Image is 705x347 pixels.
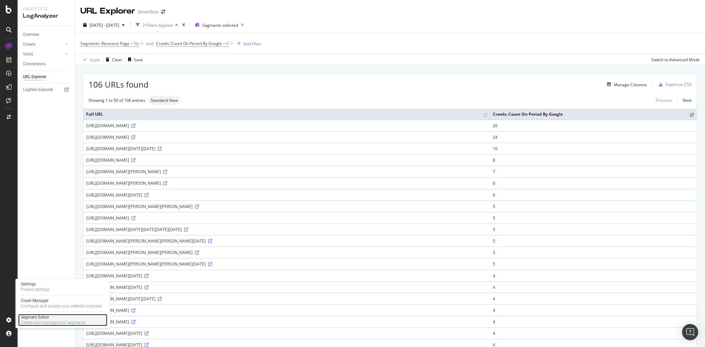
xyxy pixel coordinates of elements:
a: Visits [23,51,63,58]
div: and [146,41,153,46]
div: Project settings [21,287,49,292]
td: 7 [490,166,697,177]
div: Conversions [23,61,46,68]
div: Visits [23,51,33,58]
span: Crawls: Count On Period By Google [156,41,222,46]
td: 5 [490,235,697,247]
a: URL Explorer [23,73,70,80]
button: Segments selected [192,20,247,30]
td: 5 [490,224,697,235]
button: Export as CSV [656,79,691,90]
button: Apply [80,54,100,65]
button: 2 Filters Applied [133,20,181,30]
div: [URL][DOMAIN_NAME][PERSON_NAME][PERSON_NAME][DATE] [86,261,487,267]
span: No [134,39,139,48]
a: Next [677,95,691,105]
div: Crawl Manager [21,298,102,303]
div: Crawls [23,41,35,48]
div: Configure and access your website analyses [21,303,102,309]
span: Segments: Resource Page [80,41,129,46]
a: Logfiles Explorer [23,86,70,93]
span: [DATE] - [DATE] [90,22,119,28]
div: Segment Editor [21,315,85,320]
button: [DATE] - [DATE] [80,20,127,30]
td: 4 [490,327,697,339]
td: 6 [490,177,697,189]
td: 6 [490,189,697,201]
div: times [181,22,186,28]
button: Switch to Advanced Mode [649,54,700,65]
td: 26 [490,120,697,131]
th: Full URL: activate to sort column ascending [83,109,490,120]
a: SettingsProject settings [18,281,107,293]
a: Crawls [23,41,63,48]
div: Create and manage your segments [21,320,85,325]
div: Manage Columns [614,82,647,88]
div: 2 Filters Applied [143,22,173,28]
span: > [223,41,225,46]
span: Segments selected [202,22,238,28]
span: = [130,41,133,46]
div: Showing 1 to 50 of 106 entries [89,97,145,103]
span: 0 [226,39,229,48]
div: [URL][DOMAIN_NAME][PERSON_NAME][PERSON_NAME] [86,250,487,255]
td: 4 [490,281,697,293]
div: [URL][DOMAIN_NAME] [86,307,487,313]
div: Clear [112,57,122,63]
td: 4 [490,316,697,327]
div: Export as CSV [665,82,691,87]
div: Overview [23,31,39,38]
div: [URL][DOMAIN_NAME][PERSON_NAME] [86,169,487,175]
div: [URL][DOMAIN_NAME] [86,319,487,325]
td: 4 [490,270,697,281]
div: neutral label [148,96,180,105]
button: and [146,40,153,47]
td: 5 [490,258,697,270]
div: [URL][DOMAIN_NAME][DATE][DATE] [86,146,487,152]
div: [URL][DOMAIN_NAME] [86,215,487,221]
a: Overview [23,31,70,38]
td: 5 [490,201,697,212]
div: [URL][DOMAIN_NAME][DATE] [86,192,487,198]
td: 24 [490,131,697,143]
td: 10 [490,143,697,154]
td: 4 [490,304,697,316]
div: [URL][DOMAIN_NAME][DATE] [86,330,487,336]
div: Smartbox [138,8,158,15]
div: [URL][DOMAIN_NAME][DATE] [86,284,487,290]
button: Add Filter [234,40,261,48]
button: Save [125,54,143,65]
div: [URL][DOMAIN_NAME][PERSON_NAME][PERSON_NAME][DATE] [86,238,487,244]
button: Manage Columns [604,80,647,89]
div: [URL][DOMAIN_NAME][DATE] [86,273,487,279]
div: Analytics [23,5,69,12]
div: Logfiles Explorer [23,86,53,93]
div: [URL][DOMAIN_NAME] [86,134,487,140]
div: [URL][DOMAIN_NAME][DATE][DATE] [86,296,487,302]
td: 5 [490,247,697,258]
td: 4 [490,293,697,304]
a: Segment EditorCreate and manage your segments [18,314,107,326]
div: Open Intercom Messenger [682,324,698,340]
span: 106 URLs found [89,79,149,90]
div: URL Explorer [80,5,135,17]
div: URL Explorer [23,73,46,80]
div: [URL][DOMAIN_NAME][PERSON_NAME] [86,180,487,186]
th: Crawls: Count On Period By Google: activate to sort column ascending [490,109,697,120]
a: Crawl ManagerConfigure and access your website analyses [18,297,107,309]
div: Settings [21,281,49,287]
td: 8 [490,154,697,166]
div: Add Filter [244,41,261,47]
div: [URL][DOMAIN_NAME] [86,123,487,129]
div: [URL][DOMAIN_NAME] [86,157,487,163]
div: Apply [90,57,100,63]
div: Save [134,57,143,63]
td: 5 [490,212,697,224]
div: Switch to Advanced Mode [651,57,700,63]
span: Standard View [151,98,178,102]
a: Conversions [23,61,70,68]
div: [URL][DOMAIN_NAME][DATE][DATE][DATE][DATE] [86,227,487,232]
div: [URL][DOMAIN_NAME][PERSON_NAME][PERSON_NAME] [86,204,487,209]
button: Clear [103,54,122,65]
div: arrow-right-arrow-left [161,9,165,14]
